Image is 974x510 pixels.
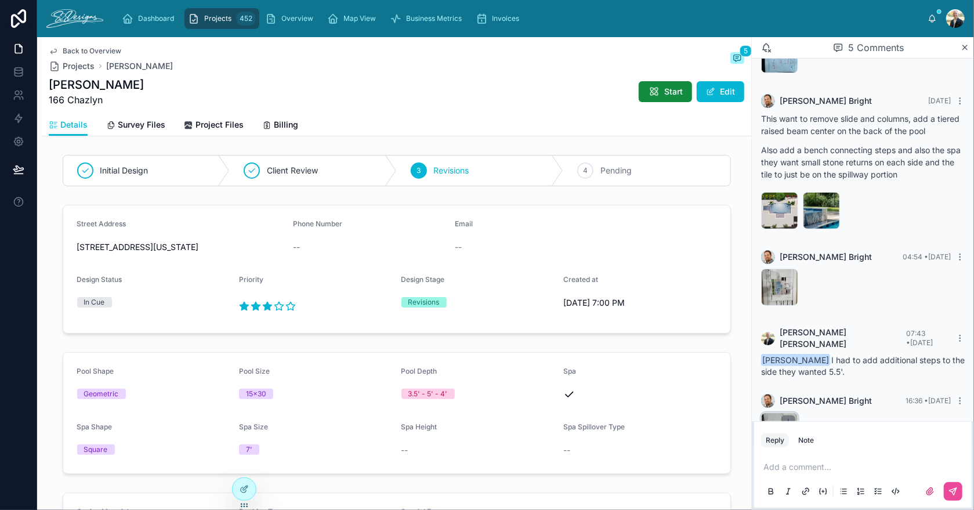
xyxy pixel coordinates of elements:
[106,60,173,72] a: [PERSON_NAME]
[406,14,462,23] span: Business Metrics
[113,6,928,31] div: scrollable content
[77,241,284,253] span: [STREET_ADDRESS][US_STATE]
[740,45,752,57] span: 5
[434,165,469,176] span: Revisions
[84,444,108,455] div: Square
[184,114,244,138] a: Project Files
[401,367,437,375] span: Pool Depth
[780,251,872,263] span: [PERSON_NAME] Bright
[401,444,408,456] span: --
[49,60,95,72] a: Projects
[324,8,384,29] a: Map View
[267,165,318,176] span: Client Review
[798,436,814,445] div: Note
[106,114,165,138] a: Survey Files
[386,8,470,29] a: Business Metrics
[195,119,244,131] span: Project Files
[780,95,872,107] span: [PERSON_NAME] Bright
[761,355,965,377] span: I had to add additional steps to the side they wanted 5.5'.
[761,433,789,447] button: Reply
[84,297,105,308] div: In Cue
[46,9,103,28] img: App logo
[761,144,965,180] p: Also add a bench connecting steps and also the spa they want small stone returns on each side and...
[281,14,313,23] span: Overview
[293,219,342,228] span: Phone Number
[730,52,744,66] button: 5
[63,46,121,56] span: Back to Overview
[455,219,473,228] span: Email
[236,12,256,26] div: 452
[472,8,527,29] a: Invoices
[49,46,121,56] a: Back to Overview
[408,389,448,399] div: 3.5' - 5' - 4'
[563,275,598,284] span: Created at
[239,367,270,375] span: Pool Size
[401,275,445,284] span: Design Stage
[664,86,683,97] span: Start
[239,422,268,431] span: Spa Size
[274,119,298,131] span: Billing
[563,422,625,431] span: Spa Spillover Type
[118,8,182,29] a: Dashboard
[417,166,421,175] span: 3
[77,367,114,375] span: Pool Shape
[262,8,321,29] a: Overview
[903,252,951,261] span: 04:54 • [DATE]
[563,367,576,375] span: Spa
[848,41,904,55] span: 5 Comments
[761,354,830,366] span: [PERSON_NAME]
[906,396,951,405] span: 16:36 • [DATE]
[77,275,122,284] span: Design Status
[204,14,231,23] span: Projects
[293,241,300,253] span: --
[77,219,126,228] span: Street Address
[401,422,437,431] span: Spa Height
[84,389,119,399] div: Geometric
[639,81,692,102] button: Start
[49,77,144,93] h1: [PERSON_NAME]
[138,14,174,23] span: Dashboard
[343,14,376,23] span: Map View
[780,327,906,350] span: [PERSON_NAME] [PERSON_NAME]
[77,422,113,431] span: Spa Shape
[780,395,872,407] span: [PERSON_NAME] Bright
[239,275,263,284] span: Priority
[455,241,462,253] span: --
[600,165,632,176] span: Pending
[928,96,951,105] span: [DATE]
[583,166,588,175] span: 4
[794,433,819,447] button: Note
[100,165,149,176] span: Initial Design
[262,114,298,138] a: Billing
[408,297,440,308] div: Revisions
[246,444,252,455] div: 7'
[246,389,266,399] div: 15x30
[49,93,144,107] span: 166 Chazlyn
[697,81,744,102] button: Edit
[49,114,88,136] a: Details
[184,8,259,29] a: Projects452
[563,444,570,456] span: --
[60,119,88,131] span: Details
[492,14,519,23] span: Invoices
[906,329,933,347] span: 07:43 • [DATE]
[63,60,95,72] span: Projects
[118,119,165,131] span: Survey Files
[563,297,716,309] span: [DATE] 7:00 PM
[761,113,965,137] p: This want to remove slide and columns, add a tiered raised beam center on the back of the pool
